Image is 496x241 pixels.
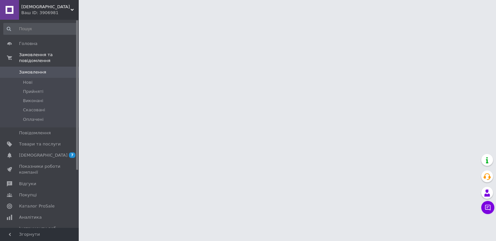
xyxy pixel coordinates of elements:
[19,181,36,187] span: Відгуки
[19,141,61,147] span: Товари та послуги
[19,226,61,237] span: Інструменти веб-майстра та SEO
[19,130,51,136] span: Повідомлення
[23,89,43,95] span: Прийняті
[3,23,77,35] input: Пошук
[19,152,68,158] span: [DEMOGRAPHIC_DATA]
[23,117,44,122] span: Оплачені
[19,214,42,220] span: Аналітика
[19,203,54,209] span: Каталог ProSale
[19,52,79,64] span: Замовлення та повідомлення
[23,79,32,85] span: Нові
[19,69,46,75] span: Замовлення
[21,10,79,16] div: Ваш ID: 3906981
[69,152,75,158] span: 7
[19,41,37,47] span: Головна
[21,4,71,10] span: Ємаркет
[19,164,61,175] span: Показники роботи компанії
[23,107,45,113] span: Скасовані
[23,98,43,104] span: Виконані
[19,192,37,198] span: Покупці
[481,201,494,214] button: Чат з покупцем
